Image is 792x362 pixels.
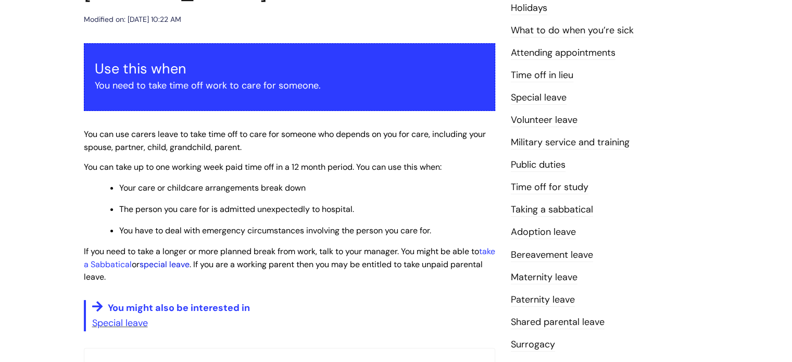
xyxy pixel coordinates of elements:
[511,181,588,194] a: Time off for study
[511,24,634,38] a: What to do when you’re sick
[119,225,431,236] span: You have to deal with emergency circumstances involving the person you care for.
[511,114,577,127] a: Volunteer leave
[511,136,630,149] a: Military service and training
[119,182,306,193] span: Your care or childcare arrangements break down
[140,259,190,270] a: special leave
[511,2,547,15] a: Holidays
[511,271,577,284] a: Maternity leave
[84,129,486,153] span: You can use carers leave to take time off to care for someone who depends on you for care, includ...
[511,203,593,217] a: Taking a sabbatical
[84,246,495,270] a: take a Sabbatical
[119,204,354,215] span: The person you care for is admitted unexpectedly to hospital.
[84,161,442,172] span: You can take up to one working week paid time off in a 12 month period. You can use this when:
[511,316,605,329] a: Shared parental leave
[511,338,555,352] a: Surrogacy
[95,60,484,77] h3: Use this when
[511,46,615,60] a: Attending appointments
[511,158,565,172] a: Public duties
[95,77,484,94] p: You need to take time off work to care for someone.
[511,69,573,82] a: Time off in lieu
[92,317,148,329] a: Special leave
[108,302,250,314] span: You might also be interested in
[511,248,593,262] a: Bereavement leave
[511,226,576,239] a: Adoption leave
[84,246,495,283] span: If you need to take a longer or more planned break from work, talk to your manager. You might be ...
[511,293,575,307] a: Paternity leave
[84,13,181,26] div: Modified on: [DATE] 10:22 AM
[511,91,567,105] a: Special leave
